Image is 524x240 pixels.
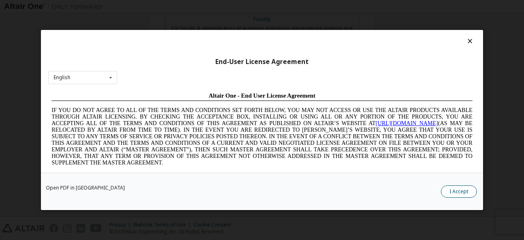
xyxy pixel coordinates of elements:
div: End-User License Agreement [48,58,476,66]
a: [URL][DOMAIN_NAME] [327,31,390,37]
a: Open PDF in [GEOGRAPHIC_DATA] [46,185,125,190]
button: I Accept [441,185,477,198]
div: English [54,75,70,80]
span: IF YOU DO NOT AGREE TO ALL OF THE TERMS AND CONDITIONS SET FORTH BELOW, YOU MAY NOT ACCESS OR USE... [3,18,424,77]
span: Lore Ipsumd Sit Ame Cons Adipisc Elitseddo (“Eiusmodte”) in utlabor Etdolo Magnaaliqua Eni. (“Adm... [3,84,424,142]
span: Altair One - End User License Agreement [160,3,267,10]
